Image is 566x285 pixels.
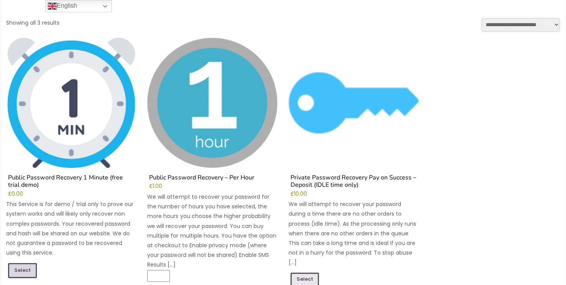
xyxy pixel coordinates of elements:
img: Private Password Recovery Pay on Success - Deposit (IDLE time only) [289,38,419,168]
a: Read more about “Public Password Recovery 1 Minute (free trial demo)” [8,263,37,278]
p: Showing all 3 results [6,18,60,28]
input: Product quantity [147,270,169,282]
span: £ [149,183,153,190]
a: Public Password Recovery 1 Minute (free trial demo) [6,38,136,191]
select: Shop order [481,18,560,32]
p: We will attempt to recover your password for the number of hours you have selected, the more hour... [147,192,277,270]
bdi: 10.00 [290,190,307,198]
h2: Public Password Recovery – Per Hour [147,174,277,183]
p: We will attempt to recover your password during a time there are no other orders to process (idle... [289,199,419,267]
a: Public Password Recovery – Per Hour [147,38,277,184]
bdi: 0.00 [8,190,23,198]
img: en [48,2,57,11]
p: This Service is for demo / trial only to prove our system works and will likely only recover non ... [6,199,136,258]
span: £ [8,190,12,198]
img: Public Password Recovery 1 Minute (free trial demo) [6,38,136,168]
h2: Private Password Recovery Pay on Success – Deposit (IDLE time only) [289,174,419,191]
bdi: 1.00 [149,183,162,190]
img: Public Password Recovery - Per Hour [147,38,277,168]
a: Private Password Recovery Pay on Success – Deposit (IDLE time only) [289,38,419,191]
h2: Public Password Recovery 1 Minute (free trial demo) [6,174,136,191]
span: £ [290,190,294,198]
